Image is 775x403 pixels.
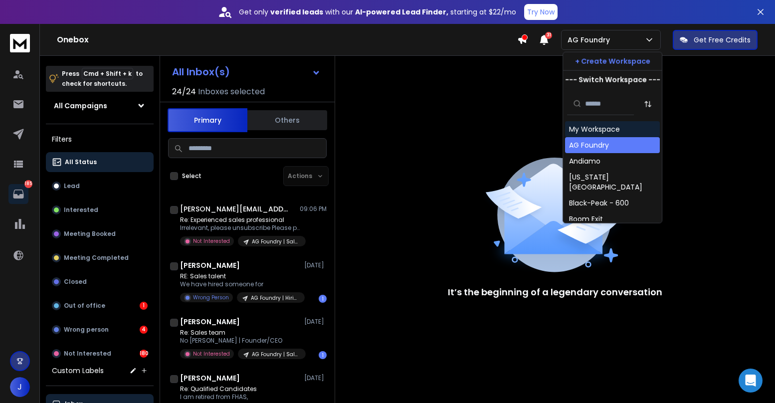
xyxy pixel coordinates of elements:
[64,254,129,262] p: Meeting Completed
[198,86,265,98] h3: Inboxes selected
[64,278,87,286] p: Closed
[180,393,300,401] p: I am retired from FHAS,
[180,280,300,288] p: We have hired someone for
[62,69,143,89] p: Press to check for shortcuts.
[355,7,448,17] strong: AI-powered Lead Finder,
[46,152,154,172] button: All Status
[563,52,662,70] button: + Create Workspace
[568,35,614,45] p: AG Foundry
[524,4,558,20] button: Try Now
[319,295,327,303] div: 1
[172,86,196,98] span: 24 / 24
[193,350,230,358] p: Not Interested
[46,176,154,196] button: Lead
[24,180,32,188] p: 185
[300,205,327,213] p: 09:06 PM
[569,198,629,208] div: Black-Peak - 600
[10,377,30,397] button: J
[448,285,662,299] p: It’s the beginning of a legendary conversation
[64,230,116,238] p: Meeting Booked
[569,156,600,166] div: Andiamo
[569,124,620,134] div: My Workspace
[168,108,247,132] button: Primary
[304,374,327,382] p: [DATE]
[569,140,609,150] div: AG Foundry
[252,351,300,358] p: AG Foundry | Sales | All Industry | IL & Nearby
[46,224,154,244] button: Meeting Booked
[180,224,300,232] p: Irrelevant, please unsubscribe Please pardon
[252,238,300,245] p: AG Foundry | Sales | All Industry | IL & Nearby
[172,67,230,77] h1: All Inbox(s)
[575,56,650,66] p: + Create Workspace
[180,329,300,337] p: Re: Sales team
[180,317,240,327] h1: [PERSON_NAME]
[180,216,300,224] p: Re: Experienced sales professional
[569,172,656,192] div: [US_STATE][GEOGRAPHIC_DATA]
[673,30,758,50] button: Get Free Credits
[46,248,154,268] button: Meeting Completed
[64,326,109,334] p: Wrong person
[193,237,230,245] p: Not Interested
[251,294,299,302] p: AG Foundry | Hiring | Sales | [GEOGRAPHIC_DATA]
[319,351,327,359] div: 1
[527,7,555,17] p: Try Now
[180,337,300,345] p: No [PERSON_NAME] | Founder/CEO
[638,94,658,114] button: Sort by Sort A-Z
[304,261,327,269] p: [DATE]
[46,96,154,116] button: All Campaigns
[180,385,300,393] p: Re: Qualified Candidates
[64,350,111,358] p: Not Interested
[46,320,154,340] button: Wrong person4
[64,206,98,214] p: Interested
[64,302,105,310] p: Out of office
[46,272,154,292] button: Closed
[64,182,80,190] p: Lead
[52,366,104,376] h3: Custom Labels
[65,158,97,166] p: All Status
[694,35,751,45] p: Get Free Credits
[739,369,763,393] div: Open Intercom Messenger
[180,260,240,270] h1: [PERSON_NAME]
[46,200,154,220] button: Interested
[10,34,30,52] img: logo
[46,132,154,146] h3: Filters
[180,373,240,383] h1: [PERSON_NAME]
[140,302,148,310] div: 1
[180,272,300,280] p: RE: Sales talent
[54,101,107,111] h1: All Campaigns
[247,109,327,131] button: Others
[46,344,154,364] button: Not Interested180
[46,296,154,316] button: Out of office1
[270,7,323,17] strong: verified leads
[193,294,229,301] p: Wrong Person
[565,75,660,85] p: --- Switch Workspace ---
[140,350,148,358] div: 180
[569,214,603,224] div: Boom Exit
[82,68,133,79] span: Cmd + Shift + k
[140,326,148,334] div: 4
[8,184,28,204] a: 185
[57,34,517,46] h1: Onebox
[164,62,329,82] button: All Inbox(s)
[180,204,290,214] h1: [PERSON_NAME][EMAIL_ADDRESS][DOMAIN_NAME]
[182,172,201,180] label: Select
[304,318,327,326] p: [DATE]
[545,32,552,39] span: 31
[239,7,516,17] p: Get only with our starting at $22/mo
